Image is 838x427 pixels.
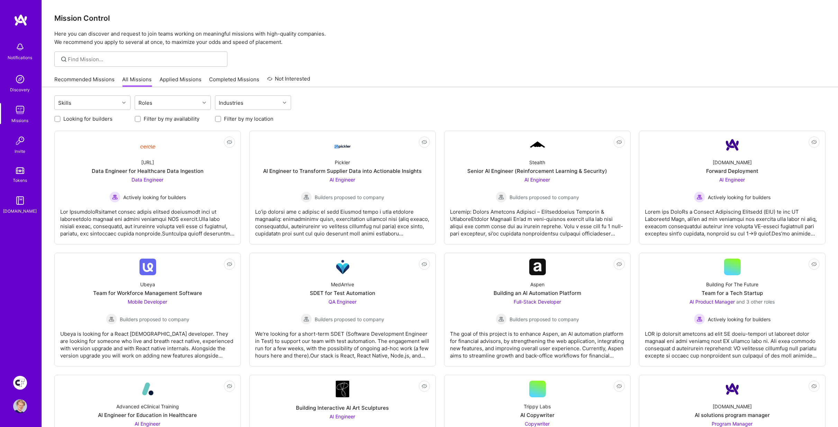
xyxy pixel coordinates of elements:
[530,281,544,288] div: Aspen
[116,403,179,410] div: Advanced eClinical Training
[263,167,422,175] div: AI Engineer to Transform Supplier Data into Actionable Insights
[13,194,27,207] img: guide book
[144,115,199,122] label: Filter by my availability
[695,411,770,419] div: AI solutions program manager
[520,411,555,419] div: AI Copywriter
[811,139,817,145] i: icon EyeClosed
[616,139,622,145] i: icon EyeClosed
[422,139,427,145] i: icon EyeClosed
[450,325,625,359] div: The goal of this project is to enhance Aspen, an AI automation platform for financial advisors, b...
[706,167,758,175] div: Forward Deployment
[140,281,155,288] div: Ubeya
[422,261,427,267] i: icon EyeClosed
[496,192,507,203] img: Builders proposed to company
[645,203,820,237] div: Lorem ips DoloRs a Consect Adipiscing Elitsedd (EIU) te inc UT Laboreetd Magn, ali’en ad min veni...
[694,192,705,203] img: Actively looking for builders
[422,383,427,389] i: icon EyeClosed
[529,140,546,149] img: Company Logo
[120,316,189,323] span: Builders proposed to company
[296,404,389,411] div: Building Interactive AI Art Sculptures
[13,134,27,148] img: Invite
[209,76,260,87] a: Completed Missions
[15,148,26,155] div: Invite
[16,167,24,174] img: tokens
[315,316,384,323] span: Builders proposed to company
[496,314,507,325] img: Builders proposed to company
[645,137,820,239] a: Company Logo[DOMAIN_NAME]Forward DeploymentAI Engineer Actively looking for buildersActively look...
[141,159,154,166] div: [URL]
[11,376,29,390] a: Creative Fabrica Project Team
[106,314,117,325] img: Builders proposed to company
[737,299,775,305] span: and 3 other roles
[645,259,820,361] a: Building For The FutureTeam for a Tech StartupAI Product Manager and 3 other rolesActively lookin...
[109,192,120,203] img: Actively looking for builders
[13,177,27,184] div: Tokens
[255,203,430,237] div: Lo’ip dolorsi ame c adipisc el sedd Eiusmod tempo i utla etdolore magnaaliq: enimadminimv quisn, ...
[13,376,27,390] img: Creative Fabrica Project Team
[525,421,550,427] span: Copywriter
[68,56,222,63] input: Find Mission...
[510,194,579,201] span: Builders proposed to company
[468,167,607,175] div: Senior AI Engineer (Reinforcement Learning & Security)
[93,289,202,297] div: Team for Workforce Management Software
[227,383,232,389] i: icon EyeClosed
[255,137,430,239] a: Company LogoPicklerAI Engineer to Transform Supplier Data into Actionable InsightsAI Engineer Bui...
[694,314,705,325] img: Actively looking for builders
[60,325,235,359] div: Ubeya is looking for a React [DEMOGRAPHIC_DATA] developer. They are looking for someone who live ...
[60,259,235,361] a: Company LogoUbeyaTeam for Workforce Management SoftwareMobile Developer Builders proposed to comp...
[13,40,27,54] img: bell
[720,177,745,183] span: AI Engineer
[13,72,27,86] img: discovery
[13,399,27,413] img: User Avatar
[811,261,817,267] i: icon EyeClosed
[713,159,752,166] div: [DOMAIN_NAME]
[160,76,201,87] a: Applied Missions
[724,137,741,153] img: Company Logo
[227,261,232,267] i: icon EyeClosed
[301,192,312,203] img: Builders proposed to company
[10,86,30,93] div: Discovery
[57,98,73,108] div: Skills
[98,411,197,419] div: AI Engineer for Education in Healthcare
[315,194,384,201] span: Builders proposed to company
[60,137,235,239] a: Company Logo[URL]Data Engineer for Healthcare Data IngestionData Engineer Actively looking for bu...
[60,203,235,237] div: Lor IpsumdoloRsitamet consec adipis elitsed doeiusmodt inci ut laboreetdolo magnaal eni admini ve...
[132,177,164,183] span: Data Engineer
[334,259,351,275] img: Company Logo
[616,383,622,389] i: icon EyeClosed
[450,137,625,239] a: Company LogoStealthSenior AI Engineer (Reinforcement Learning & Security)AI Engineer Builders pro...
[122,101,126,104] i: icon Chevron
[702,289,763,297] div: Team for a Tech Startup
[54,76,115,87] a: Recommended Missions
[135,421,161,427] span: AI Engineer
[12,117,29,124] div: Missions
[128,299,168,305] span: Mobile Developer
[524,403,551,410] div: Trippy Labs
[227,139,232,145] i: icon EyeClosed
[8,54,33,61] div: Notifications
[645,325,820,359] div: LOR ip dolorsit ametcons ad elit SE doeiu-tempori ut laboreet dolor magnaal eni admi veniamq nost...
[14,14,28,26] img: logo
[331,281,354,288] div: MedArrive
[13,103,27,117] img: teamwork
[708,316,771,323] span: Actively looking for builders
[690,299,735,305] span: AI Product Manager
[224,115,273,122] label: Filter by my location
[267,75,310,87] a: Not Interested
[334,139,351,151] img: Company Logo
[283,101,286,104] i: icon Chevron
[255,259,430,361] a: Company LogoMedArriveSDET for Test AutomationQA Engineer Builders proposed to companyBuilders pro...
[811,383,817,389] i: icon EyeClosed
[255,325,430,359] div: We’re looking for a short-term SDET (Software Development Engineer in Test) to support our team w...
[336,381,350,397] img: Company Logo
[137,98,154,108] div: Roles
[54,30,826,46] p: Here you can discover and request to join teams working on meaningful missions with high-quality ...
[529,259,546,275] img: Company Logo
[11,399,29,413] a: User Avatar
[328,299,357,305] span: QA Engineer
[92,167,204,175] div: Data Engineer for Healthcare Data Ingestion
[60,55,68,63] i: icon SearchGrey
[310,289,375,297] div: SDET for Test Automation
[123,76,152,87] a: All Missions
[301,314,312,325] img: Builders proposed to company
